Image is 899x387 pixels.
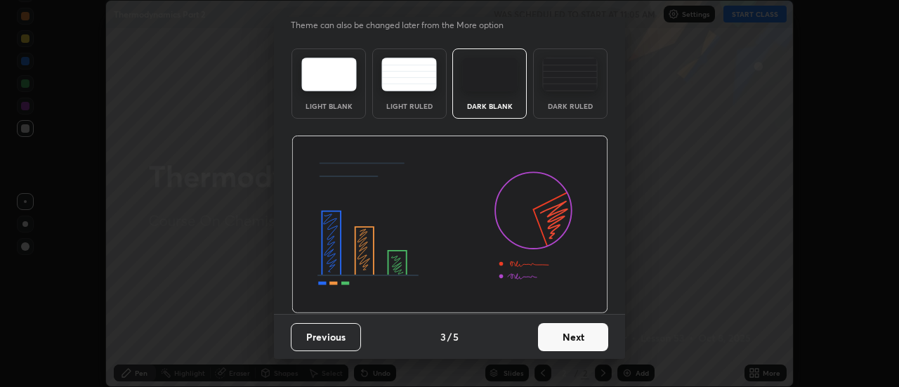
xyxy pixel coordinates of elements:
h4: 5 [453,329,459,344]
div: Light Ruled [381,103,438,110]
h4: / [447,329,452,344]
img: darkRuledTheme.de295e13.svg [542,58,598,91]
button: Previous [291,323,361,351]
h4: 3 [440,329,446,344]
div: Dark Ruled [542,103,598,110]
div: Light Blank [301,103,357,110]
img: darkTheme.f0cc69e5.svg [462,58,518,91]
p: Theme can also be changed later from the More option [291,19,518,32]
img: darkThemeBanner.d06ce4a2.svg [291,136,608,314]
div: Dark Blank [461,103,518,110]
img: lightRuledTheme.5fabf969.svg [381,58,437,91]
button: Next [538,323,608,351]
img: lightTheme.e5ed3b09.svg [301,58,357,91]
